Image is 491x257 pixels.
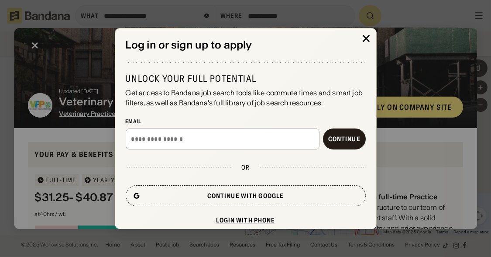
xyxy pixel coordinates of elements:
div: Continue with Google [207,193,284,199]
div: Unlock your full potential [126,73,366,84]
div: or [241,163,250,171]
div: Continue [328,136,361,142]
div: Email [126,118,366,125]
div: Log in or sign up to apply [126,39,366,52]
div: Login with phone [216,217,275,223]
div: Get access to Bandana job search tools like commute times and smart job filters, as well as Banda... [126,88,366,108]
